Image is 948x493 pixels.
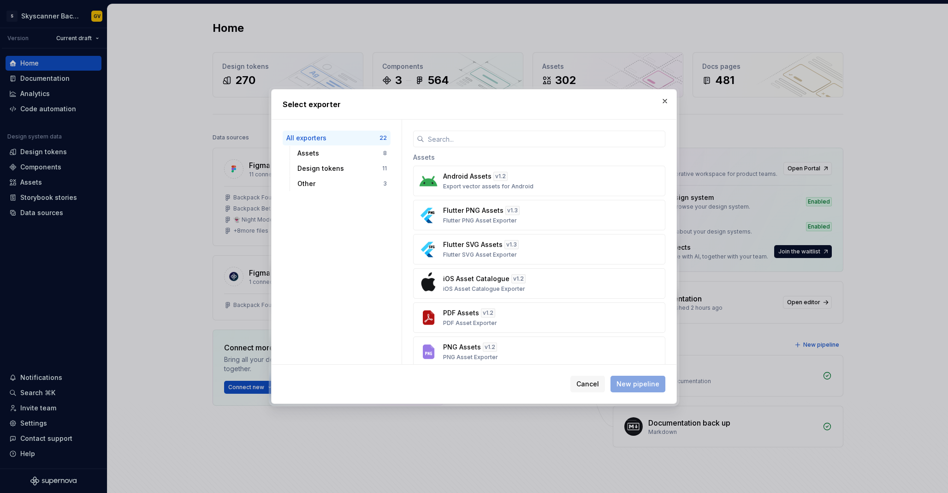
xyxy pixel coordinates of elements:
div: v 1.2 [481,308,495,318]
div: v 1.3 [505,206,520,215]
button: All exporters22 [283,131,391,145]
button: Design tokens11 [294,161,391,176]
div: v 1.2 [493,172,508,181]
div: 22 [379,134,387,142]
button: PDF Assetsv1.2PDF Asset Exporter [413,302,665,333]
button: Flutter SVG Assetsv1.3Flutter SVG Asset Exporter [413,234,665,265]
button: Android Assetsv1.2Export vector assets for Android [413,166,665,196]
p: PNG Asset Exporter [443,354,498,361]
p: PDF Assets [443,308,479,318]
button: Cancel [570,376,605,392]
button: Assets8 [294,146,391,161]
p: Export vector assets for Android [443,183,533,190]
p: Flutter PNG Asset Exporter [443,217,517,224]
button: iOS Asset Cataloguev1.2iOS Asset Catalogue Exporter [413,268,665,299]
div: Assets [297,149,383,158]
div: All exporters [286,133,379,143]
div: v 1.2 [511,274,526,283]
p: Flutter SVG Assets [443,240,503,249]
div: 8 [383,150,387,157]
div: v 1.3 [504,240,519,249]
div: Other [297,179,383,188]
button: PNG Assetsv1.2PNG Asset Exporter [413,337,665,367]
p: PNG Assets [443,343,481,352]
div: v 1.2 [483,343,497,352]
span: Cancel [576,379,599,389]
div: Design tokens [297,164,382,173]
div: 11 [382,165,387,172]
button: Other3 [294,176,391,191]
div: Assets [413,147,665,166]
input: Search... [424,131,665,147]
button: Flutter PNG Assetsv1.3Flutter PNG Asset Exporter [413,200,665,230]
p: PDF Asset Exporter [443,319,497,327]
h2: Select exporter [283,99,665,110]
p: iOS Asset Catalogue [443,274,510,283]
p: Flutter PNG Assets [443,206,504,215]
p: Flutter SVG Asset Exporter [443,251,517,259]
p: Android Assets [443,172,492,181]
p: iOS Asset Catalogue Exporter [443,285,525,293]
div: 3 [383,180,387,187]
